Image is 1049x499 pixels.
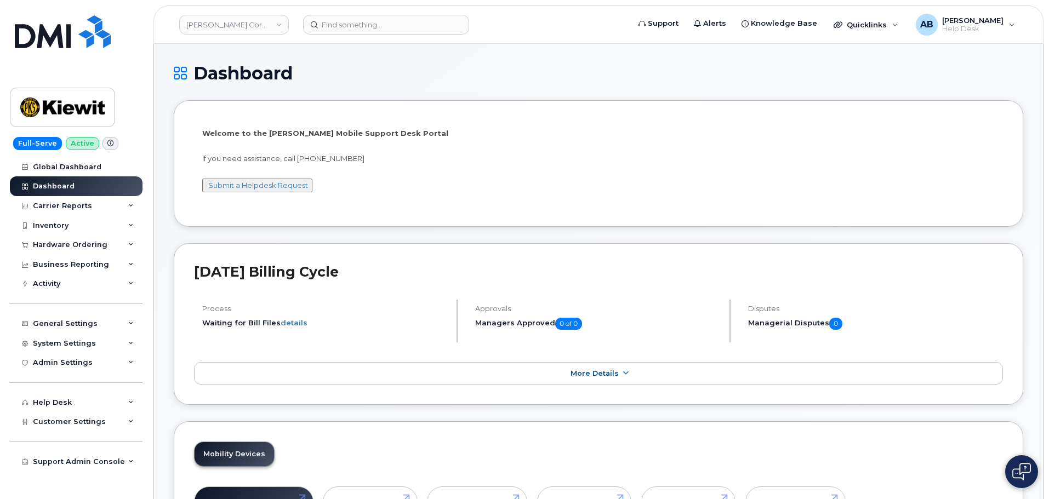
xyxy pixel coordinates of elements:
p: Welcome to the [PERSON_NAME] Mobile Support Desk Portal [202,128,995,139]
h5: Managers Approved [475,318,720,330]
h2: [DATE] Billing Cycle [194,263,1003,280]
a: Submit a Helpdesk Request [208,181,308,190]
a: details [281,318,307,327]
span: 0 of 0 [555,318,582,330]
button: Submit a Helpdesk Request [202,179,312,192]
h5: Managerial Disputes [748,318,1003,330]
h4: Process [202,305,447,313]
span: More Details [571,369,619,377]
h1: Dashboard [174,64,1023,83]
p: If you need assistance, call [PHONE_NUMBER] [202,153,995,164]
li: Waiting for Bill Files [202,318,447,328]
img: Open chat [1012,463,1031,480]
span: 0 [829,318,842,330]
a: Mobility Devices [195,442,274,466]
h4: Disputes [748,305,1003,313]
h4: Approvals [475,305,720,313]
